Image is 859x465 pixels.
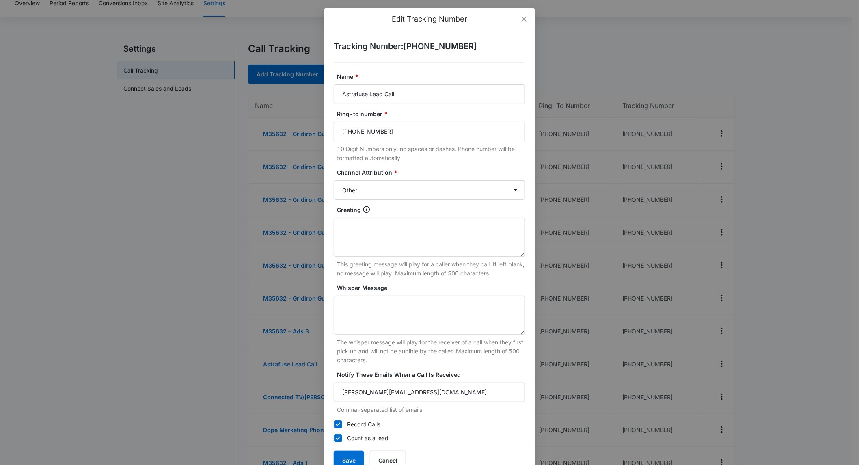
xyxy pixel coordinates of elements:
p: Comma-separated list of emails. [337,405,525,414]
p: The whisper message will play for the receiver of a call when they first pick up and will not be ... [337,338,525,365]
p: Greeting [337,205,361,214]
label: Ring-to number [337,110,529,119]
label: Name [337,72,529,81]
label: Whisper Message [337,283,529,292]
p: This greeting message will play for a caller when they call. If left blank, no message will play.... [337,260,525,278]
label: Channel Attribution [337,168,529,177]
label: Record Calls [334,420,525,429]
div: Edit Tracking Number [334,15,525,24]
span: close [521,16,527,22]
p: 10 Digit Numbers only, no spaces or dashes. Phone number will be formatted automatically. [337,145,525,162]
h2: Tracking Number : [PHONE_NUMBER] [334,40,525,52]
label: Notify These Emails When a Call Is Received [337,370,529,379]
label: Count as a lead [334,434,525,443]
button: Close [513,8,535,30]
